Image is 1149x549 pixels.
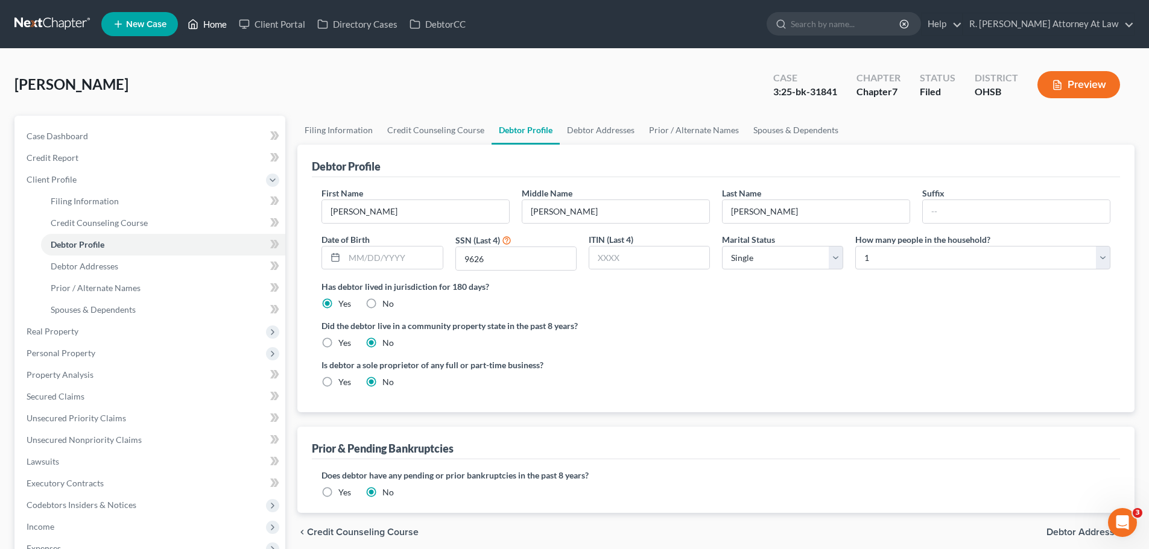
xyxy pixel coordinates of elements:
input: XXXX [589,246,709,269]
input: -- [322,200,509,223]
span: Codebtors Insiders & Notices [27,500,136,510]
div: District [975,71,1018,85]
a: Unsecured Priority Claims [17,407,285,429]
a: DebtorCC [404,13,472,35]
div: OHSB [975,85,1018,99]
a: R. [PERSON_NAME] Attorney At Law [963,13,1134,35]
label: How many people in the household? [855,233,990,246]
a: Prior / Alternate Names [41,277,285,299]
label: Yes [338,337,351,349]
div: Status [920,71,955,85]
a: Unsecured Nonpriority Claims [17,429,285,451]
span: Credit Counseling Course [51,218,148,228]
label: Yes [338,486,351,498]
input: -- [923,200,1110,223]
div: Prior & Pending Bankruptcies [312,441,454,456]
a: Debtor Profile [41,234,285,256]
input: MM/DD/YYYY [344,246,442,269]
label: First Name [321,187,363,199]
span: Secured Claims [27,391,84,401]
label: SSN (Last 4) [455,234,500,246]
input: M.I [522,200,709,223]
div: 3:25-bk-31841 [773,85,837,99]
label: Marital Status [722,233,775,246]
span: Executory Contracts [27,478,104,488]
span: Personal Property [27,348,95,358]
label: No [382,298,394,310]
span: Client Profile [27,174,77,184]
label: Is debtor a sole proprietor of any full or part-time business? [321,359,710,371]
label: No [382,337,394,349]
span: Spouses & Dependents [51,304,136,315]
a: Executory Contracts [17,472,285,494]
label: Does debtor have any pending or prior bankruptcies in the past 8 years? [321,469,1110,482]
i: chevron_left [297,527,307,537]
span: 7 [892,86,897,97]
a: Secured Claims [17,386,285,407]
button: Debtor Addresses chevron_right [1046,527,1135,537]
a: Help [922,13,962,35]
span: Case Dashboard [27,131,88,141]
a: Home [182,13,233,35]
span: Debtor Addresses [51,261,118,271]
span: Unsecured Nonpriority Claims [27,434,142,445]
span: Prior / Alternate Names [51,283,141,293]
span: Credit Counseling Course [307,527,419,537]
input: Search by name... [791,13,901,35]
a: Lawsuits [17,451,285,472]
a: Spouses & Dependents [41,299,285,321]
button: Preview [1037,71,1120,98]
label: Last Name [722,187,761,199]
label: No [382,486,394,498]
button: chevron_left Credit Counseling Course [297,527,419,537]
div: Case [773,71,837,85]
label: Suffix [922,187,945,199]
a: Filing Information [41,190,285,212]
label: Yes [338,298,351,310]
span: Credit Report [27,152,78,163]
a: Credit Report [17,147,285,169]
div: Chapter [856,85,901,99]
span: Property Analysis [27,369,93,380]
label: Date of Birth [321,233,370,246]
span: Unsecured Priority Claims [27,413,126,423]
a: Directory Cases [311,13,404,35]
a: Debtor Addresses [560,116,642,145]
a: Prior / Alternate Names [642,116,746,145]
label: Has debtor lived in jurisdiction for 180 days? [321,280,1110,293]
span: New Case [126,20,166,29]
div: Debtor Profile [312,159,381,174]
a: Credit Counseling Course [41,212,285,234]
span: Debtor Profile [51,239,104,249]
input: -- [723,200,910,223]
iframe: Intercom live chat [1108,508,1137,537]
a: Client Portal [233,13,311,35]
label: No [382,376,394,388]
a: Debtor Addresses [41,256,285,277]
a: Credit Counseling Course [380,116,492,145]
div: Filed [920,85,955,99]
span: [PERSON_NAME] [14,75,128,93]
label: Middle Name [522,187,572,199]
span: Filing Information [51,196,119,206]
span: Income [27,521,54,532]
span: Real Property [27,326,78,336]
input: XXXX [456,247,576,270]
label: Did the debtor live in a community property state in the past 8 years? [321,319,1110,332]
span: Debtor Addresses [1046,527,1125,537]
a: Debtor Profile [492,116,560,145]
a: Filing Information [297,116,380,145]
a: Property Analysis [17,364,285,386]
a: Case Dashboard [17,125,285,147]
div: Chapter [856,71,901,85]
label: ITIN (Last 4) [589,233,633,246]
span: 3 [1133,508,1142,518]
label: Yes [338,376,351,388]
span: Lawsuits [27,456,59,466]
a: Spouses & Dependents [746,116,846,145]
